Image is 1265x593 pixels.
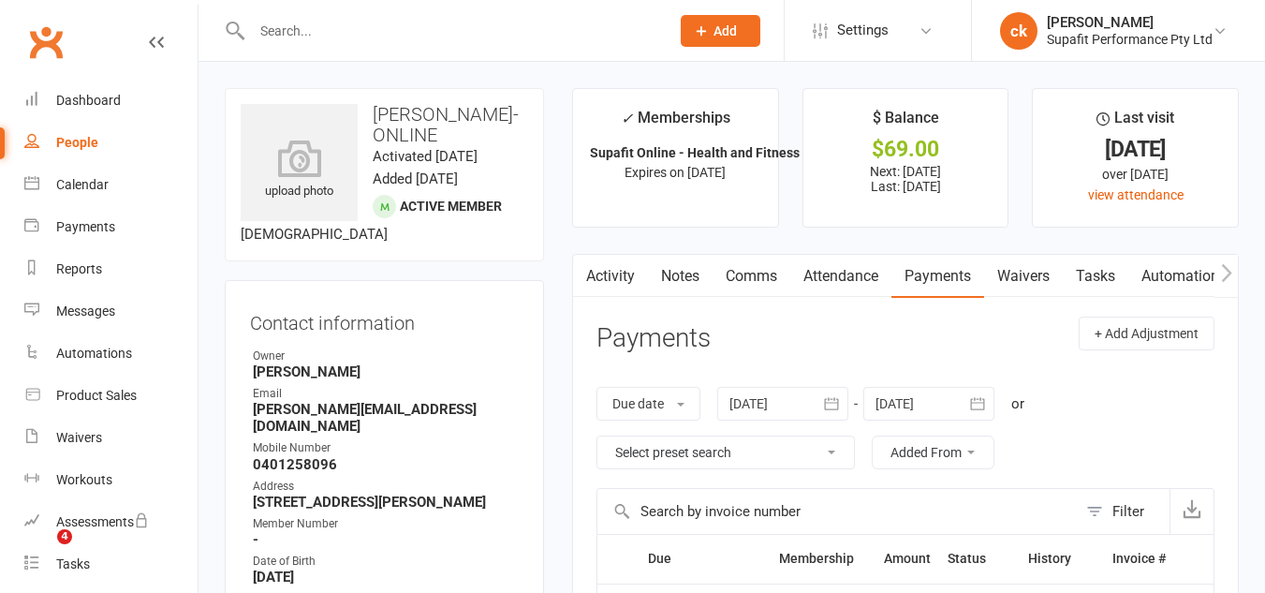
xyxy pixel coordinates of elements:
div: Dashboard [56,93,121,108]
p: Next: [DATE] Last: [DATE] [820,164,992,194]
span: Add [713,23,737,38]
div: People [56,135,98,150]
span: 4 [57,529,72,544]
div: Tasks [56,556,90,571]
div: Address [253,478,519,496]
th: Due [640,535,771,583]
div: over [DATE] [1050,164,1221,185]
i: ✓ [621,110,633,127]
div: Assessments [56,514,149,529]
input: Search by invoice number [597,489,1077,534]
a: Product Sales [24,375,198,417]
button: + Add Adjustment [1079,317,1214,350]
a: Automations [1128,255,1240,298]
div: Date of Birth [253,553,519,571]
a: Calendar [24,164,198,206]
th: History [1020,535,1104,583]
a: Comms [713,255,790,298]
a: Payments [24,206,198,248]
time: Activated [DATE] [373,148,478,165]
a: Notes [648,255,713,298]
time: Added [DATE] [373,170,458,187]
span: Active member [400,199,502,214]
div: Memberships [621,106,730,141]
div: $69.00 [820,140,992,159]
a: Workouts [24,459,198,501]
div: Waivers [56,430,102,445]
div: [PERSON_NAME] [1047,14,1213,31]
div: Email [253,385,519,403]
div: Calendar [56,177,109,192]
a: Assessments [24,501,198,543]
div: Messages [56,304,115,319]
a: view attendance [1088,187,1184,202]
div: or [1011,393,1024,415]
div: Member Number [253,515,519,533]
a: Tasks [24,543,198,586]
a: People [24,122,198,164]
strong: [DATE] [253,569,519,586]
span: Expires on [DATE] [625,165,726,180]
iframe: Intercom live chat [19,529,64,574]
input: Search... [246,18,656,44]
div: Filter [1112,500,1144,523]
a: Activity [573,255,648,298]
span: [DEMOGRAPHIC_DATA] [241,226,388,243]
div: Workouts [56,472,112,487]
strong: [PERSON_NAME][EMAIL_ADDRESS][DOMAIN_NAME] [253,401,519,435]
div: ck [1000,12,1037,50]
a: Messages [24,290,198,333]
a: Waivers [984,255,1063,298]
button: Due date [596,387,700,421]
h3: Payments [596,324,711,353]
th: Invoice # [1104,535,1174,583]
strong: - [253,531,519,548]
button: Added From [872,436,994,469]
div: $ Balance [873,106,939,140]
strong: [STREET_ADDRESS][PERSON_NAME] [253,494,519,511]
div: Payments [56,219,115,234]
div: Product Sales [56,388,137,403]
div: Mobile Number [253,439,519,457]
a: Tasks [1063,255,1128,298]
button: Filter [1077,489,1169,534]
div: [DATE] [1050,140,1221,159]
a: Attendance [790,255,891,298]
a: Automations [24,333,198,375]
div: Last visit [1096,106,1174,140]
th: Membership [771,535,875,583]
strong: [PERSON_NAME] [253,363,519,380]
h3: Contact information [250,305,519,334]
h3: [PERSON_NAME]- ONLINE [241,104,528,145]
div: Automations [56,346,132,361]
div: Reports [56,261,102,276]
a: Reports [24,248,198,290]
a: Waivers [24,417,198,459]
div: Owner [253,348,519,365]
a: Payments [891,255,984,298]
strong: Supafit Online - Health and Fitness Coachi... [590,145,855,160]
span: Settings [837,9,889,52]
div: upload photo [241,140,358,201]
strong: 0401258096 [253,456,519,473]
div: Supafit Performance Pty Ltd [1047,31,1213,48]
th: Amount [875,535,939,583]
th: Status [939,535,1020,583]
button: Add [681,15,760,47]
a: Dashboard [24,80,198,122]
a: Clubworx [22,19,69,66]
